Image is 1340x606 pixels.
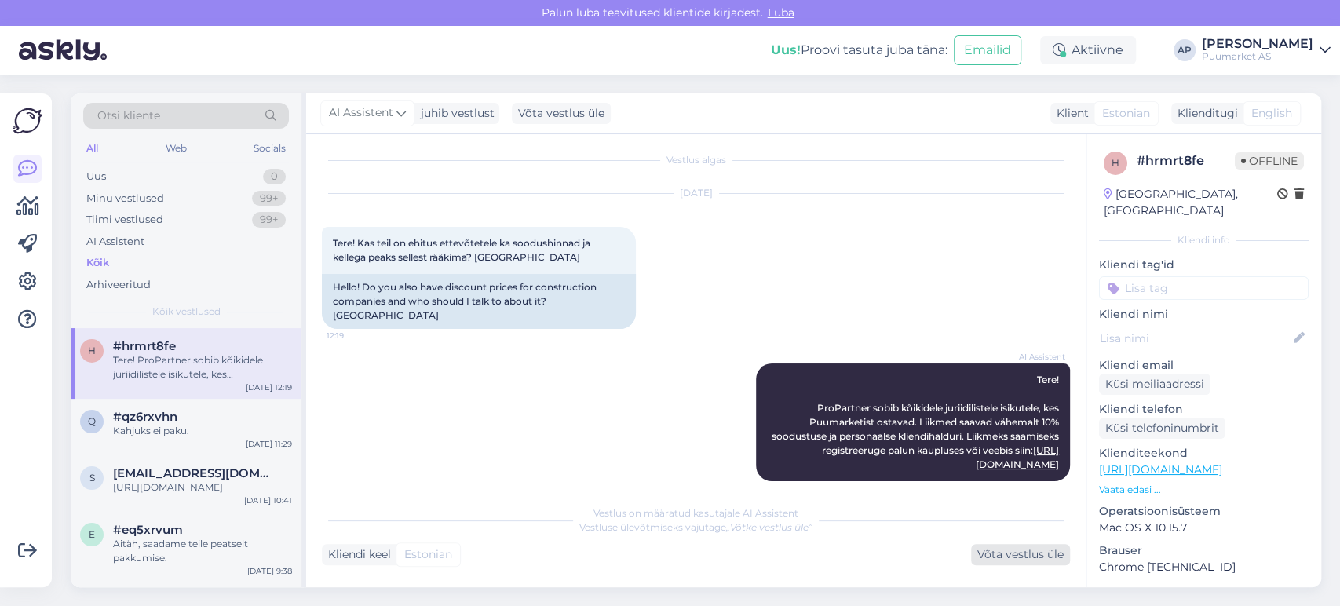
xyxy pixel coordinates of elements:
[1099,357,1309,374] p: Kliendi email
[250,138,289,159] div: Socials
[1040,36,1136,64] div: Aktiivne
[1174,39,1196,61] div: AP
[88,345,96,356] span: h
[113,353,292,381] div: Tere! ProPartner sobib kõikidele juriidilistele isikutele, kes Puumarketist ostavad. Liikmed saav...
[763,5,799,20] span: Luba
[1099,257,1309,273] p: Kliendi tag'id
[1137,151,1235,170] div: # hrmrt8fe
[86,255,109,271] div: Kõik
[83,138,101,159] div: All
[1100,330,1291,347] input: Lisa nimi
[322,546,391,563] div: Kliendi keel
[97,108,160,124] span: Otsi kliente
[246,381,292,393] div: [DATE] 12:19
[726,521,812,533] i: „Võtke vestlus üle”
[86,212,163,228] div: Tiimi vestlused
[1099,542,1309,559] p: Brauser
[1102,105,1150,122] span: Estonian
[263,169,286,184] div: 0
[113,537,292,565] div: Aitäh, saadame teile peatselt pakkumise.
[1171,105,1238,122] div: Klienditugi
[1104,186,1277,219] div: [GEOGRAPHIC_DATA], [GEOGRAPHIC_DATA]
[86,277,151,293] div: Arhiveeritud
[113,339,176,353] span: #hrmrt8fe
[162,138,190,159] div: Web
[954,35,1021,65] button: Emailid
[86,169,106,184] div: Uus
[113,410,177,424] span: #qz6rxvhn
[86,234,144,250] div: AI Assistent
[404,546,452,563] span: Estonian
[89,528,95,540] span: e
[1202,50,1313,63] div: Puumarket AS
[113,480,292,495] div: [URL][DOMAIN_NAME]
[246,438,292,450] div: [DATE] 11:29
[771,42,801,57] b: Uus!
[113,523,183,537] span: #eq5xrvum
[1006,351,1065,363] span: AI Assistent
[333,237,593,263] span: Tere! Kas teil on ehitus ettevõtetele ka soodushinnad ja kellega peaks sellest rääkima? [GEOGRAPH...
[1099,462,1222,476] a: [URL][DOMAIN_NAME]
[89,472,95,484] span: s
[244,495,292,506] div: [DATE] 10:41
[579,521,812,533] span: Vestluse ülevõtmiseks vajutage
[322,186,1070,200] div: [DATE]
[13,106,42,136] img: Askly Logo
[1099,233,1309,247] div: Kliendi info
[1099,483,1309,497] p: Vaata edasi ...
[1099,306,1309,323] p: Kliendi nimi
[1099,276,1309,300] input: Lisa tag
[1099,559,1309,575] p: Chrome [TECHNICAL_ID]
[971,544,1070,565] div: Võta vestlus üle
[329,104,393,122] span: AI Assistent
[1112,157,1119,169] span: h
[1099,520,1309,536] p: Mac OS X 10.15.7
[88,415,96,427] span: q
[593,507,798,519] span: Vestlus on määratud kasutajale AI Assistent
[1099,445,1309,462] p: Klienditeekond
[252,212,286,228] div: 99+
[327,330,385,341] span: 12:19
[772,374,1061,470] span: Tere! ProPartner sobib kõikidele juriidilistele isikutele, kes Puumarketist ostavad. Liikmed saav...
[86,191,164,206] div: Minu vestlused
[1099,503,1309,520] p: Operatsioonisüsteem
[247,565,292,577] div: [DATE] 9:38
[1202,38,1313,50] div: [PERSON_NAME]
[1235,152,1304,170] span: Offline
[322,274,636,329] div: Hello! Do you also have discount prices for construction companies and who should I talk to about...
[152,305,221,319] span: Kõik vestlused
[1099,418,1225,439] div: Küsi telefoninumbrit
[1251,105,1292,122] span: English
[113,466,276,480] span: saade@saade.ee
[113,424,292,438] div: Kahjuks ei paku.
[512,103,611,124] div: Võta vestlus üle
[1202,38,1331,63] a: [PERSON_NAME]Puumarket AS
[1099,374,1210,395] div: Küsi meiliaadressi
[1050,105,1089,122] div: Klient
[1099,401,1309,418] p: Kliendi telefon
[322,153,1070,167] div: Vestlus algas
[252,191,286,206] div: 99+
[771,41,947,60] div: Proovi tasuta juba täna:
[1006,482,1065,494] span: Nähtud ✓ 12:19
[414,105,495,122] div: juhib vestlust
